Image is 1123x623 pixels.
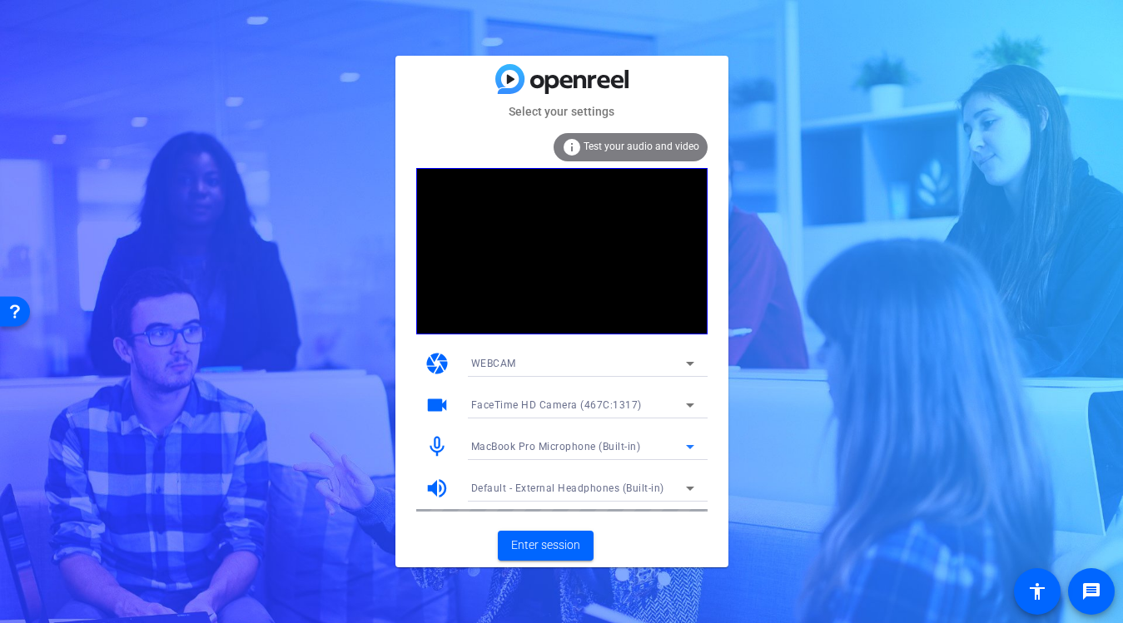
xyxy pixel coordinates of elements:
[395,102,728,121] mat-card-subtitle: Select your settings
[425,434,450,459] mat-icon: mic_none
[511,536,580,554] span: Enter session
[562,137,582,157] mat-icon: info
[471,358,516,369] span: WEBCAM
[425,476,450,501] mat-icon: volume_up
[425,393,450,418] mat-icon: videocam
[471,399,642,411] span: FaceTime HD Camera (467C:1317)
[584,141,699,152] span: Test your audio and video
[1027,581,1047,601] mat-icon: accessibility
[471,441,641,452] span: MacBook Pro Microphone (Built-in)
[471,482,664,494] span: Default - External Headphones (Built-in)
[498,531,594,561] button: Enter session
[425,351,450,376] mat-icon: camera
[495,64,629,93] img: blue-gradient.svg
[1081,581,1101,601] mat-icon: message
